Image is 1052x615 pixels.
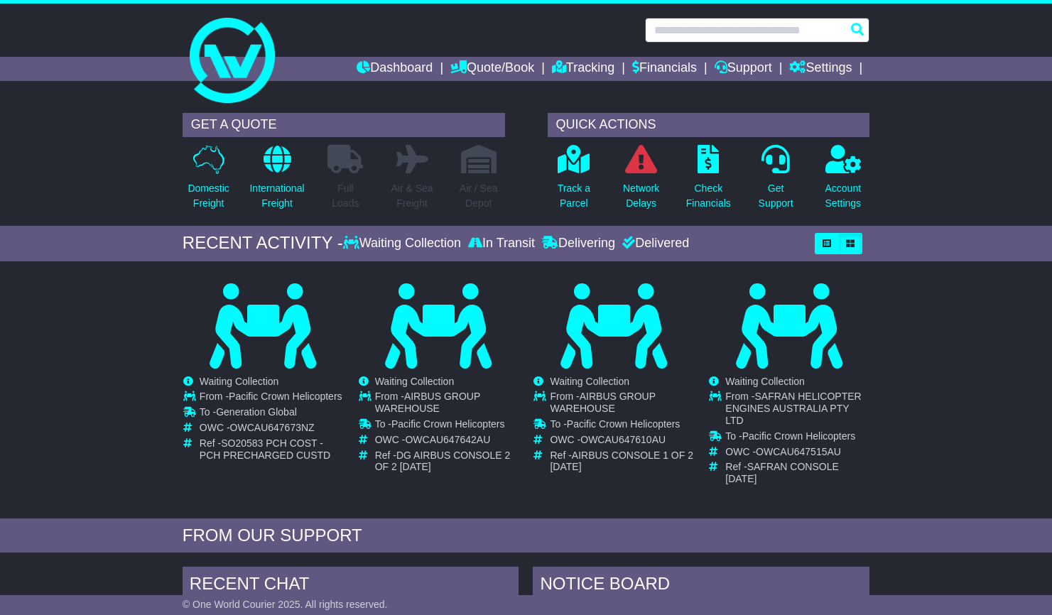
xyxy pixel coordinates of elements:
[200,437,330,461] span: SO20583 PCH COST - PCH PRECHARGED CUSTD
[230,422,315,433] span: OWCAU647673NZ
[725,430,869,446] td: To -
[550,450,693,474] td: Ref -
[200,422,343,437] td: OWC -
[391,181,433,211] p: Air & Sea Freight
[465,236,538,251] div: In Transit
[550,391,655,414] span: AIRBUS GROUP WAREHOUSE
[685,144,732,219] a: CheckFinancials
[550,391,693,418] td: From -
[725,376,805,387] span: Waiting Collection
[567,418,680,430] span: Pacific Crown Helicopters
[357,57,433,81] a: Dashboard
[375,434,519,450] td: OWC -
[375,418,519,434] td: To -
[183,113,505,137] div: GET A QUOTE
[725,446,869,462] td: OWC -
[533,567,869,605] div: NOTICE BOARD
[715,57,772,81] a: Support
[548,113,870,137] div: QUICK ACTIONS
[550,418,693,434] td: To -
[758,144,794,219] a: GetSupport
[619,236,689,251] div: Delivered
[183,567,519,605] div: RECENT CHAT
[200,437,343,462] td: Ref -
[375,450,511,473] span: DG AIRBUS CONSOLE 2 OF 2 [DATE]
[188,181,229,211] p: Domestic Freight
[725,391,861,426] span: SAFRAN HELICOPTER ENGINES AUSTRALIA PTY LTD
[686,181,731,211] p: Check Financials
[343,236,465,251] div: Waiting Collection
[825,144,862,219] a: AccountSettings
[725,461,869,485] td: Ref -
[460,181,498,211] p: Air / Sea Depot
[249,181,304,211] p: International Freight
[183,599,388,610] span: © One World Courier 2025. All rights reserved.
[375,391,480,414] span: AIRBUS GROUP WAREHOUSE
[550,434,693,450] td: OWC -
[375,391,519,418] td: From -
[550,376,629,387] span: Waiting Collection
[183,526,869,546] div: FROM OUR SUPPORT
[580,434,666,445] span: OWCAU647610AU
[200,391,343,406] td: From -
[216,406,297,418] span: Generation Global
[742,430,856,442] span: Pacific Crown Helicopters
[759,181,793,211] p: Get Support
[391,418,505,430] span: Pacific Crown Helicopters
[327,181,363,211] p: Full Loads
[187,144,229,219] a: DomesticFreight
[789,57,852,81] a: Settings
[550,450,693,473] span: AIRBUS CONSOLE 1 OF 2 [DATE]
[249,144,305,219] a: InternationalFreight
[725,461,838,484] span: SAFRAN CONSOLE [DATE]
[405,434,490,445] span: OWCAU647642AU
[375,450,519,474] td: Ref -
[725,391,869,430] td: From -
[229,391,342,402] span: Pacific Crown Helicopters
[538,236,619,251] div: Delivering
[623,181,659,211] p: Network Delays
[200,406,343,422] td: To -
[200,376,279,387] span: Waiting Collection
[552,57,614,81] a: Tracking
[183,233,343,254] div: RECENT ACTIVITY -
[622,144,660,219] a: NetworkDelays
[450,57,534,81] a: Quote/Book
[557,144,591,219] a: Track aParcel
[756,446,841,457] span: OWCAU647515AU
[632,57,697,81] a: Financials
[825,181,862,211] p: Account Settings
[375,376,455,387] span: Waiting Collection
[558,181,590,211] p: Track a Parcel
